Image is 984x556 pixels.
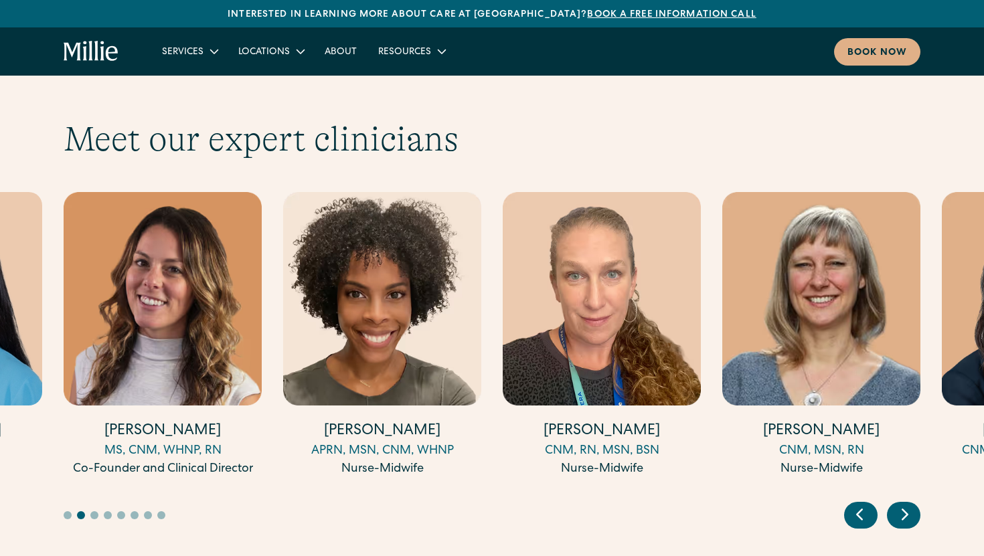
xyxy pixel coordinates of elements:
button: Go to slide 2 [77,511,85,519]
a: About [314,40,367,62]
a: Book a free information call [587,10,756,19]
div: Locations [238,45,290,60]
div: Co-Founder and Clinical Director [64,460,262,478]
div: Nurse-Midwife [503,460,701,478]
button: Go to slide 4 [104,511,112,519]
div: Resources [378,45,431,60]
a: Book now [834,38,920,66]
h4: [PERSON_NAME] [283,422,481,442]
a: [PERSON_NAME]APRN, MSN, CNM, WHNPNurse-Midwife [283,192,481,478]
div: Locations [228,40,314,62]
button: Go to slide 7 [144,511,152,519]
a: [PERSON_NAME]MS, CNM, WHNP, RNCo-Founder and Clinical Director [64,192,262,478]
h4: [PERSON_NAME] [64,422,262,442]
h4: [PERSON_NAME] [722,422,920,442]
div: Services [162,45,203,60]
div: Previous slide [844,502,878,529]
div: MS, CNM, WHNP, RN [64,442,262,460]
div: 4 / 17 [283,192,481,480]
button: Go to slide 6 [131,511,139,519]
a: [PERSON_NAME]CNM, MSN, RNNurse-Midwife [722,192,920,478]
div: Nurse-Midwife [722,460,920,478]
div: Resources [367,40,455,62]
div: CNM, MSN, RN [722,442,920,460]
button: Go to slide 3 [90,511,98,519]
h4: [PERSON_NAME] [503,422,701,442]
button: Go to slide 5 [117,511,125,519]
div: CNM, RN, MSN, BSN [503,442,701,460]
a: [PERSON_NAME]CNM, RN, MSN, BSNNurse-Midwife [503,192,701,478]
button: Go to slide 1 [64,511,72,519]
div: 3 / 17 [64,192,262,480]
div: Nurse-Midwife [283,460,481,478]
div: 6 / 17 [722,192,920,480]
a: home [64,41,119,62]
div: 5 / 17 [503,192,701,480]
div: APRN, MSN, CNM, WHNP [283,442,481,460]
button: Go to slide 8 [157,511,165,519]
div: Services [151,40,228,62]
h2: Meet our expert clinicians [64,118,920,160]
div: Next slide [887,502,920,529]
div: Book now [847,46,907,60]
